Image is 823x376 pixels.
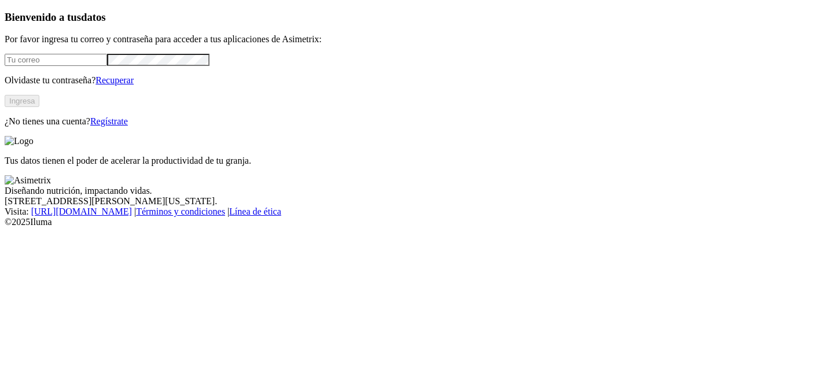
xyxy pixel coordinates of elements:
[5,75,818,86] p: Olvidaste tu contraseña?
[5,136,34,146] img: Logo
[5,95,39,107] button: Ingresa
[5,11,818,24] h3: Bienvenido a tus
[5,34,818,45] p: Por favor ingresa tu correo y contraseña para acceder a tus aplicaciones de Asimetrix:
[5,175,51,186] img: Asimetrix
[136,207,225,216] a: Términos y condiciones
[5,196,818,207] div: [STREET_ADDRESS][PERSON_NAME][US_STATE].
[95,75,134,85] a: Recuperar
[229,207,281,216] a: Línea de ética
[5,116,818,127] p: ¿No tienes una cuenta?
[31,207,132,216] a: [URL][DOMAIN_NAME]
[5,54,107,66] input: Tu correo
[90,116,128,126] a: Regístrate
[5,156,818,166] p: Tus datos tienen el poder de acelerar la productividad de tu granja.
[5,207,818,217] div: Visita : | |
[5,217,818,227] div: © 2025 Iluma
[5,186,818,196] div: Diseñando nutrición, impactando vidas.
[81,11,106,23] span: datos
